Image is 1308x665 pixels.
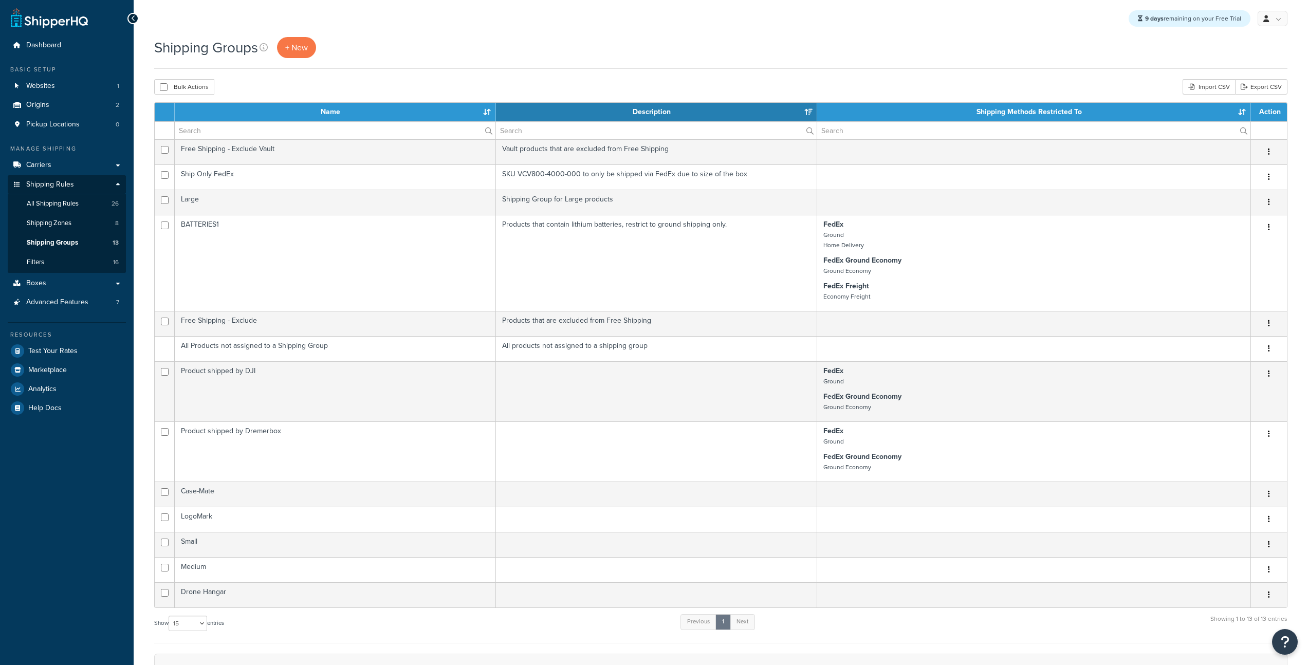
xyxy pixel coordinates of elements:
th: Shipping Methods Restricted To: activate to sort column ascending [817,103,1251,121]
li: Shipping Rules [8,175,126,273]
span: Carriers [26,161,51,170]
span: 16 [113,258,119,267]
a: Origins 2 [8,96,126,115]
a: Pickup Locations 0 [8,115,126,134]
td: Case-Mate [175,482,496,507]
a: Next [730,614,755,630]
small: Ground Home Delivery [823,230,864,250]
span: Pickup Locations [26,120,80,129]
td: Large [175,190,496,215]
div: Import CSV [1183,79,1235,95]
span: Analytics [28,385,57,394]
span: Dashboard [26,41,61,50]
td: Medium [175,557,496,582]
th: Action [1251,103,1287,121]
small: Economy Freight [823,292,870,301]
li: Pickup Locations [8,115,126,134]
a: All Shipping Rules 26 [8,194,126,213]
div: remaining on your Free Trial [1129,10,1250,27]
div: Resources [8,330,126,339]
td: Small [175,532,496,557]
strong: FedEx [823,219,843,230]
small: Ground Economy [823,266,871,275]
td: LogoMark [175,507,496,532]
span: Marketplace [28,366,67,375]
li: Origins [8,96,126,115]
a: Dashboard [8,36,126,55]
button: Bulk Actions [154,79,214,95]
h1: Shipping Groups [154,38,258,58]
small: Ground [823,377,844,386]
a: Advanced Features 7 [8,293,126,312]
td: Product shipped by Dremerbox [175,421,496,482]
a: ShipperHQ Home [11,8,88,28]
li: Websites [8,77,126,96]
td: Shipping Group for Large products [496,190,817,215]
a: Test Your Rates [8,342,126,360]
span: Boxes [26,279,46,288]
input: Search [175,122,495,139]
td: Free Shipping - Exclude [175,311,496,336]
a: Websites 1 [8,77,126,96]
span: Filters [27,258,44,267]
a: Analytics [8,380,126,398]
a: Marketplace [8,361,126,379]
a: Boxes [8,274,126,293]
td: Ship Only FedEx [175,164,496,190]
td: SKU VCV800-4000-000 to only be shipped via FedEx due to size of the box [496,164,817,190]
span: Shipping Groups [27,238,78,247]
li: Shipping Groups [8,233,126,252]
td: Products that are excluded from Free Shipping [496,311,817,336]
td: Drone Hangar [175,582,496,607]
span: 8 [115,219,119,228]
td: Free Shipping - Exclude Vault [175,139,496,164]
strong: FedEx Freight [823,281,869,291]
span: 1 [117,82,119,90]
a: Shipping Zones 8 [8,214,126,233]
a: Shipping Rules [8,175,126,194]
span: Websites [26,82,55,90]
a: Shipping Groups 13 [8,233,126,252]
span: Test Your Rates [28,347,78,356]
small: Ground [823,437,844,446]
strong: FedEx Ground Economy [823,391,901,402]
td: Vault products that are excluded from Free Shipping [496,139,817,164]
a: Carriers [8,156,126,175]
input: Search [496,122,817,139]
li: Filters [8,253,126,272]
td: All products not assigned to a shipping group [496,336,817,361]
button: Open Resource Center [1272,629,1298,655]
a: Filters 16 [8,253,126,272]
a: 1 [715,614,731,630]
span: Shipping Zones [27,219,71,228]
strong: 9 days [1145,14,1164,23]
strong: FedEx [823,426,843,436]
span: Origins [26,101,49,109]
td: Products that contain lithium batteries, restrict to ground shipping only. [496,215,817,311]
span: + New [285,42,308,53]
a: Help Docs [8,399,126,417]
div: Showing 1 to 13 of 13 entries [1210,613,1287,635]
span: Help Docs [28,404,62,413]
span: 2 [116,101,119,109]
div: Basic Setup [8,65,126,74]
strong: FedEx Ground Economy [823,451,901,462]
span: 26 [112,199,119,208]
th: Description: activate to sort column ascending [496,103,817,121]
strong: FedEx [823,365,843,376]
strong: FedEx Ground Economy [823,255,901,266]
span: 0 [116,120,119,129]
td: All Products not assigned to a Shipping Group [175,336,496,361]
span: Shipping Rules [26,180,74,189]
div: Manage Shipping [8,144,126,153]
label: Show entries [154,616,224,631]
small: Ground Economy [823,402,871,412]
a: Export CSV [1235,79,1287,95]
